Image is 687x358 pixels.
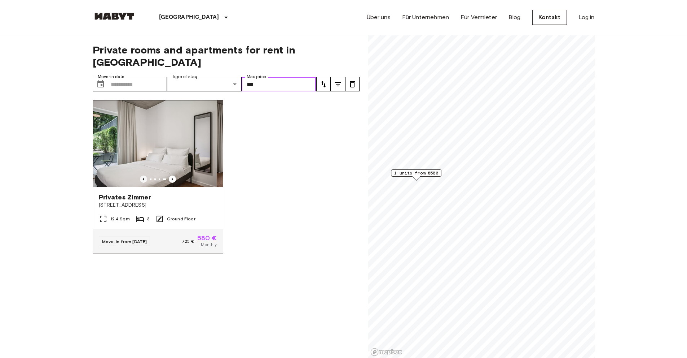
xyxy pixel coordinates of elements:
span: Move-in from [DATE] [102,239,147,244]
span: 580 € [197,235,217,241]
span: 725 € [182,238,194,245]
p: [GEOGRAPHIC_DATA] [159,13,219,22]
div: Map marker [391,169,441,181]
label: Move-in date [98,74,124,80]
span: Ground Floor [167,216,195,222]
img: Habyt [93,13,136,20]
button: tune [345,77,360,91]
button: Previous image [140,176,147,183]
button: Choose date [93,77,108,91]
span: 1 units from €580 [394,170,438,176]
img: Marketing picture of unit DE-01-259-004-03Q [87,100,217,187]
span: Monthly [201,241,217,248]
a: Blog [508,13,521,22]
button: tune [316,77,331,91]
a: Log in [578,13,595,22]
button: tune [331,77,345,91]
button: Previous image [169,176,176,183]
a: Für Unternehmen [402,13,449,22]
label: Max price [247,74,266,80]
a: Für Vermieter [461,13,497,22]
span: 12.4 Sqm [110,216,130,222]
span: [STREET_ADDRESS] [99,202,217,209]
a: Mapbox logo [370,348,402,356]
a: Über uns [367,13,391,22]
label: Type of stay [172,74,197,80]
a: Previous imagePrevious imagePrivates Zimmer[STREET_ADDRESS]12.4 Sqm3Ground FloorMove-in from [DAT... [93,100,223,254]
a: Kontakt [532,10,567,25]
span: 3 [147,216,150,222]
span: Privates Zimmer [99,193,151,202]
span: Private rooms and apartments for rent in [GEOGRAPHIC_DATA] [93,44,360,68]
